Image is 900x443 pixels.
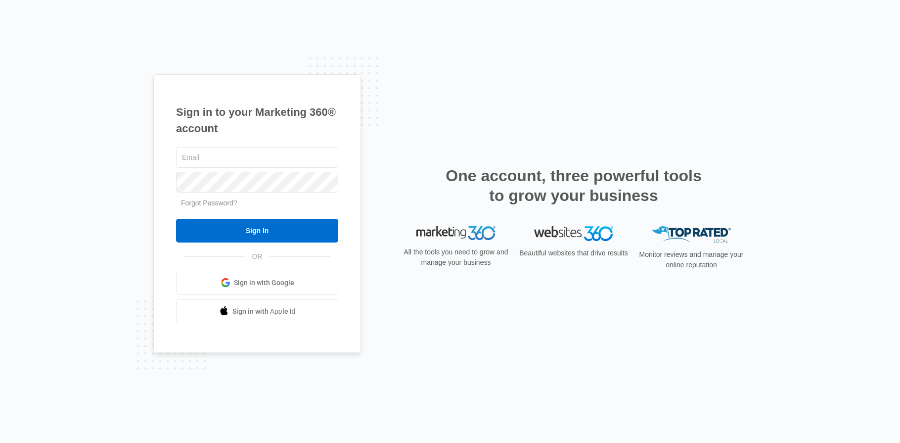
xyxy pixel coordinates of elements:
img: Top Rated Local [652,226,731,243]
input: Email [176,147,338,168]
h2: One account, three powerful tools to grow your business [443,166,705,205]
a: Sign in with Google [176,271,338,295]
img: Websites 360 [534,226,613,241]
img: Marketing 360 [416,226,495,240]
span: OR [245,251,270,262]
p: All the tools you need to grow and manage your business [401,247,511,268]
a: Sign in with Apple Id [176,299,338,323]
p: Monitor reviews and manage your online reputation [636,249,747,270]
a: Forgot Password? [181,199,237,207]
span: Sign in with Google [234,278,294,288]
span: Sign in with Apple Id [232,306,296,317]
input: Sign In [176,219,338,243]
p: Beautiful websites that drive results [518,248,629,258]
h1: Sign in to your Marketing 360® account [176,104,338,137]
